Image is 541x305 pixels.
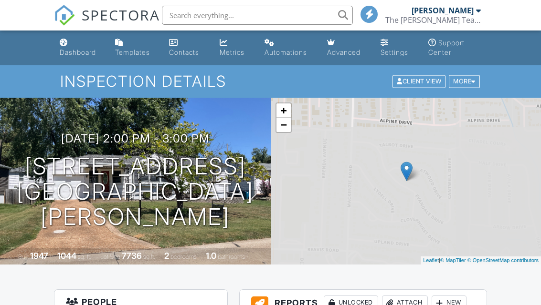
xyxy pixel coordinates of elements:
[276,118,291,132] a: Zoom out
[164,251,169,261] div: 2
[162,6,353,25] input: Search everything...
[327,48,361,56] div: Advanced
[323,34,369,61] a: Advanced
[449,75,480,88] div: More
[421,256,541,264] div: |
[265,48,307,56] div: Automations
[392,75,446,88] div: Client View
[170,253,197,260] span: bedrooms
[206,251,216,261] div: 1.0
[54,13,160,33] a: SPECTORA
[143,253,155,260] span: sq.ft.
[57,251,76,261] div: 1044
[218,253,245,260] span: bathrooms
[165,34,208,61] a: Contacts
[467,257,539,263] a: © OpenStreetMap contributors
[261,34,316,61] a: Automations (Basic)
[30,251,48,261] div: 1947
[18,253,29,260] span: Built
[169,48,199,56] div: Contacts
[82,5,160,25] span: SPECTORA
[381,48,408,56] div: Settings
[61,132,210,145] h3: [DATE] 2:00 pm - 3:00 pm
[100,253,120,260] span: Lot Size
[15,154,255,229] h1: [STREET_ADDRESS] [GEOGRAPHIC_DATA][PERSON_NAME]
[122,251,142,261] div: 7736
[115,48,150,56] div: Templates
[385,15,481,25] div: The Chad Borah Team - Pillar to Post
[216,34,253,61] a: Metrics
[423,257,439,263] a: Leaflet
[392,77,448,84] a: Client View
[111,34,158,61] a: Templates
[78,253,91,260] span: sq. ft.
[412,6,474,15] div: [PERSON_NAME]
[377,34,417,61] a: Settings
[276,103,291,118] a: Zoom in
[428,39,465,56] div: Support Center
[220,48,244,56] div: Metrics
[56,34,104,61] a: Dashboard
[60,73,481,90] h1: Inspection Details
[54,5,75,26] img: The Best Home Inspection Software - Spectora
[424,34,485,61] a: Support Center
[60,48,96,56] div: Dashboard
[440,257,466,263] a: © MapTiler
